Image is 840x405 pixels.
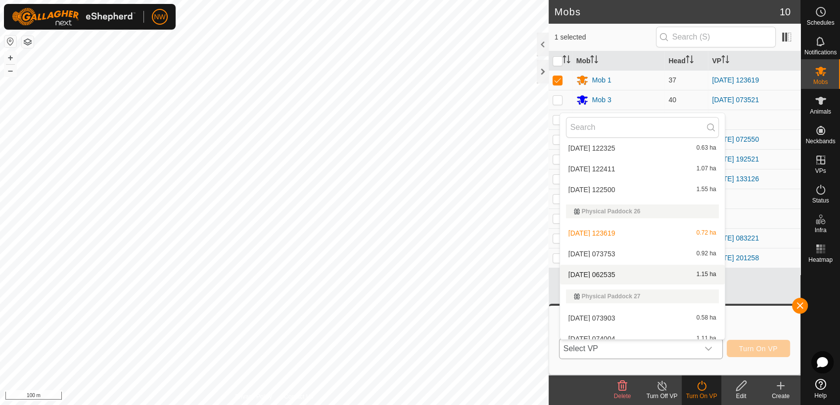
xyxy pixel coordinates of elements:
span: 1.15 ha [697,271,716,278]
span: Turn On VP [739,345,778,353]
span: [DATE] 074004 [568,335,615,342]
li: 2025-04-16 122500 [560,180,725,200]
div: Mob 1 [592,75,611,85]
span: 10 [780,4,791,19]
span: [DATE] 122500 [568,186,615,193]
div: Edit [721,392,761,401]
td: - [708,110,800,129]
a: [DATE] 133126 [712,175,759,183]
div: Physical Paddock 27 [574,293,711,299]
td: - [708,208,800,228]
span: Select VP [560,339,699,359]
span: 37 [668,76,676,84]
button: Map Layers [22,36,34,48]
span: 40 [668,96,676,104]
div: Turn On VP [682,392,721,401]
span: 1 selected [555,32,656,42]
a: [DATE] 073521 [712,96,759,104]
span: 1.07 ha [697,165,716,172]
span: Schedules [806,20,834,26]
p-sorticon: Activate to sort [590,57,598,65]
span: Neckbands [805,138,835,144]
li: 2025-04-16 122411 [560,159,725,179]
span: [DATE] 122325 [568,145,615,152]
h2: Mobs [555,6,780,18]
a: Privacy Policy [235,392,272,401]
span: Delete [614,393,631,400]
span: Help [814,393,827,399]
span: Animals [810,109,831,115]
li: 2025-07-09 062535 [560,265,725,284]
th: Mob [572,51,665,71]
td: - [708,189,800,208]
span: [DATE] 122411 [568,165,615,172]
button: Reset Map [4,36,16,47]
span: 1.55 ha [697,186,716,193]
p-sorticon: Activate to sort [686,57,694,65]
a: Contact Us [284,392,313,401]
a: [DATE] 201258 [712,254,759,262]
li: 2025-07-03 074004 [560,329,725,349]
button: – [4,65,16,77]
button: Turn On VP [727,340,790,357]
p-sorticon: Activate to sort [562,57,570,65]
li: 2025-04-16 122325 [560,138,725,158]
span: Notifications [804,49,837,55]
span: [DATE] 062535 [568,271,615,278]
span: 0.72 ha [697,230,716,237]
div: Create [761,392,800,401]
span: 0.63 ha [697,145,716,152]
span: VPs [815,168,826,174]
a: Help [801,375,840,403]
li: 2025-07-03 073753 [560,244,725,264]
span: [DATE] 073753 [568,250,615,257]
img: Gallagher Logo [12,8,136,26]
a: [DATE] 192521 [712,155,759,163]
p-sorticon: Activate to sort [721,57,729,65]
span: Mobs [813,79,828,85]
a: [DATE] 123619 [712,76,759,84]
li: 2025-07-03 073903 [560,308,725,328]
div: Turn Off VP [642,392,682,401]
span: 0.92 ha [697,250,716,257]
span: Infra [814,227,826,233]
input: Search [566,117,719,138]
span: Status [812,198,829,203]
input: Search (S) [656,27,776,47]
div: Mob 3 [592,95,611,105]
div: Physical Paddock 26 [574,208,711,214]
div: dropdown trigger [699,339,718,359]
th: Head [664,51,708,71]
span: Heatmap [808,257,833,263]
button: + [4,52,16,64]
li: 2025-05-17 123619 [560,223,725,243]
th: VP [708,51,800,71]
span: [DATE] 073903 [568,315,615,322]
span: 0.58 ha [697,315,716,322]
span: 1.11 ha [697,335,716,342]
a: [DATE] 072550 [712,135,759,143]
span: [DATE] 123619 [568,230,615,237]
span: NW [154,12,165,22]
a: [DATE] 083221 [712,234,759,242]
